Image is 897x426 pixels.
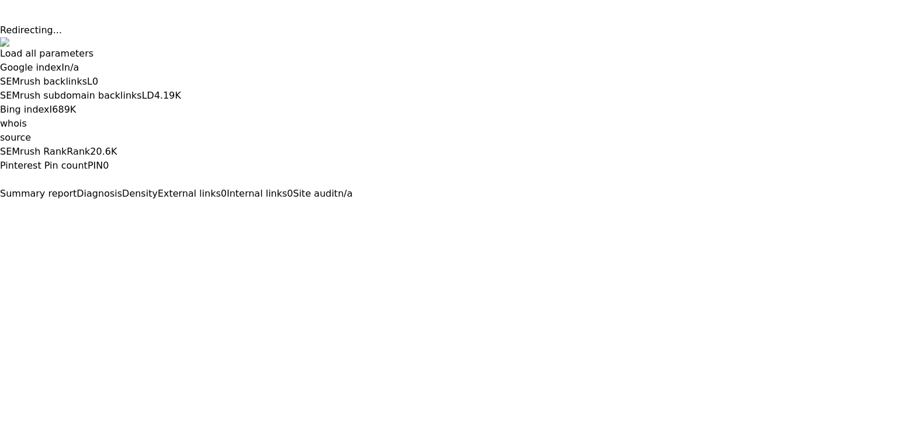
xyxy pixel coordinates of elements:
[52,104,76,115] a: 689K
[293,188,338,199] span: Site audit
[87,76,92,87] span: L
[50,104,53,115] span: I
[154,90,181,101] a: 4.19K
[77,188,122,199] span: Diagnosis
[92,76,98,87] a: 0
[90,146,117,157] a: 20.6K
[88,160,103,171] span: PIN
[158,188,221,199] span: External links
[67,146,90,157] span: Rank
[142,90,154,101] span: LD
[64,62,79,73] a: n/a
[287,188,293,199] span: 0
[293,188,353,199] a: Site auditn/a
[221,188,227,199] span: 0
[122,188,158,199] span: Density
[61,62,64,73] span: I
[103,160,109,171] a: 0
[338,188,352,199] span: n/a
[227,188,287,199] span: Internal links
